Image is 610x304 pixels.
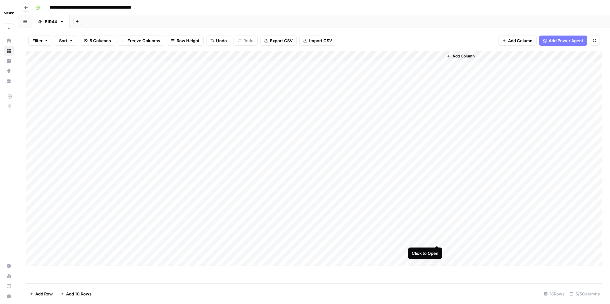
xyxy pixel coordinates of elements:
span: Add Power Agent [549,37,583,44]
a: Usage [4,271,14,281]
button: Export CSV [260,36,297,46]
button: Add 10 Rows [57,289,95,299]
span: Filter [32,37,43,44]
div: Click to Open [412,250,438,256]
button: Add Column [444,52,477,60]
div: BIR44 [45,18,57,25]
a: Home [4,36,14,46]
button: Help + Support [4,291,14,301]
button: Row Height [167,36,204,46]
span: Add Column [452,53,475,59]
a: Insights [4,56,14,66]
span: Redo [243,37,254,44]
a: BIR44 [32,15,70,28]
button: Add Power Agent [539,36,587,46]
span: Add Row [35,291,53,297]
button: Sort [55,36,77,46]
img: Haskn Logo [4,7,15,19]
span: Export CSV [270,37,293,44]
a: Learning Hub [4,281,14,291]
button: Undo [206,36,231,46]
span: Undo [216,37,227,44]
button: Add Column [498,36,537,46]
button: Freeze Columns [118,36,164,46]
button: Filter [28,36,52,46]
button: Add Row [26,289,57,299]
button: Workspace: Haskn [4,5,14,21]
button: Import CSV [299,36,336,46]
span: Import CSV [309,37,332,44]
button: 5 Columns [80,36,115,46]
span: Freeze Columns [127,37,160,44]
div: 5/5 Columns [567,289,602,299]
a: Settings [4,261,14,271]
button: Redo [234,36,258,46]
span: 5 Columns [90,37,111,44]
span: Sort [59,37,67,44]
span: Add Column [508,37,532,44]
span: Add 10 Rows [66,291,91,297]
a: Your Data [4,76,14,86]
span: Row Height [177,37,200,44]
a: Opportunities [4,66,14,76]
a: Browse [4,46,14,56]
div: 18 Rows [541,289,567,299]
